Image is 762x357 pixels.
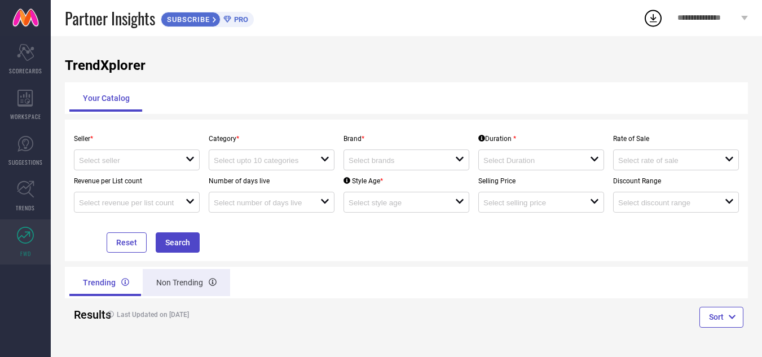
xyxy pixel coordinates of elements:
[143,269,230,296] div: Non Trending
[79,199,175,207] input: Select revenue per list count
[74,177,200,185] p: Revenue per List count
[20,249,31,258] span: FWD
[483,199,579,207] input: Select selling price
[161,9,254,27] a: SUBSCRIBEPRO
[74,308,93,321] h2: Results
[209,135,334,143] p: Category
[214,156,310,165] input: Select upto 10 categories
[699,307,743,327] button: Sort
[65,7,155,30] span: Partner Insights
[9,67,42,75] span: SCORECARDS
[8,158,43,166] span: SUGGESTIONS
[618,156,714,165] input: Select rate of sale
[478,135,516,143] div: Duration
[613,135,739,143] p: Rate of Sale
[79,156,175,165] input: Select seller
[65,58,748,73] h1: TrendXplorer
[156,232,200,253] button: Search
[343,177,383,185] div: Style Age
[618,199,714,207] input: Select discount range
[349,199,444,207] input: Select style age
[16,204,35,212] span: TRENDS
[613,177,739,185] p: Discount Range
[349,156,444,165] input: Select brands
[343,135,469,143] p: Brand
[209,177,334,185] p: Number of days live
[69,269,143,296] div: Trending
[102,311,369,319] h4: Last Updated on [DATE]
[478,177,604,185] p: Selling Price
[231,15,248,24] span: PRO
[69,85,143,112] div: Your Catalog
[74,135,200,143] p: Seller
[483,156,579,165] input: Select Duration
[161,15,213,24] span: SUBSCRIBE
[643,8,663,28] div: Open download list
[107,232,147,253] button: Reset
[10,112,41,121] span: WORKSPACE
[214,199,310,207] input: Select number of days live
